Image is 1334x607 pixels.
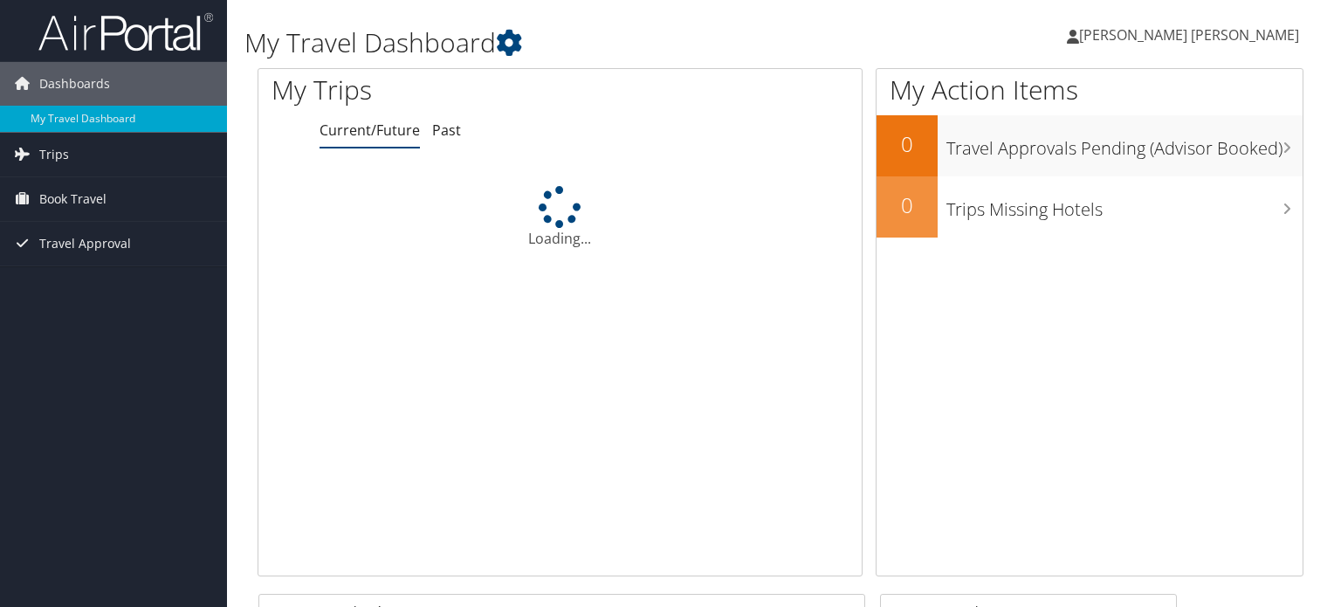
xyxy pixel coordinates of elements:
[1067,9,1317,61] a: [PERSON_NAME] [PERSON_NAME]
[877,115,1303,176] a: 0Travel Approvals Pending (Advisor Booked)
[244,24,959,61] h1: My Travel Dashboard
[39,133,69,176] span: Trips
[432,121,461,140] a: Past
[272,72,597,108] h1: My Trips
[877,176,1303,238] a: 0Trips Missing Hotels
[258,186,862,249] div: Loading...
[38,11,213,52] img: airportal-logo.png
[946,128,1303,161] h3: Travel Approvals Pending (Advisor Booked)
[877,190,938,220] h2: 0
[1079,25,1299,45] span: [PERSON_NAME] [PERSON_NAME]
[39,177,107,221] span: Book Travel
[320,121,420,140] a: Current/Future
[877,129,938,159] h2: 0
[946,189,1303,222] h3: Trips Missing Hotels
[39,222,131,266] span: Travel Approval
[877,72,1303,108] h1: My Action Items
[39,62,110,106] span: Dashboards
